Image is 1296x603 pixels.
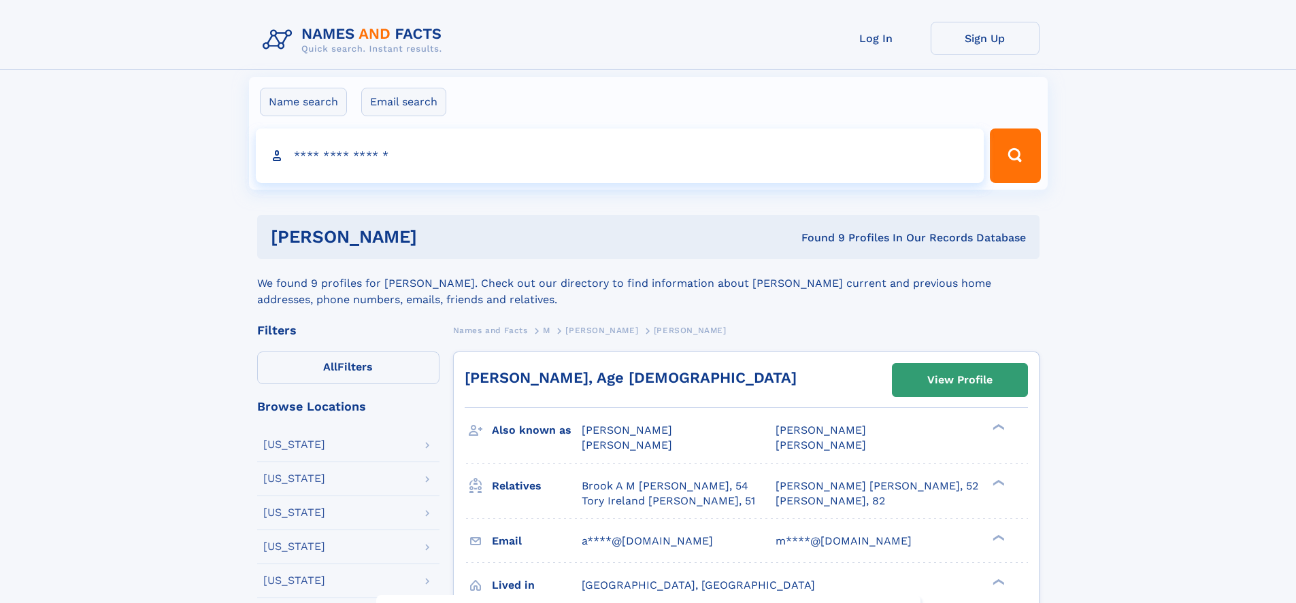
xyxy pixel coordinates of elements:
label: Name search [260,88,347,116]
div: Found 9 Profiles In Our Records Database [609,230,1026,245]
div: [US_STATE] [263,507,325,518]
a: [PERSON_NAME] [565,322,638,339]
span: [PERSON_NAME] [776,438,866,451]
div: [US_STATE] [263,541,325,552]
div: ❯ [989,533,1006,542]
div: ❯ [989,577,1006,586]
span: [PERSON_NAME] [654,326,727,335]
a: Sign Up [931,22,1040,55]
span: All [323,360,337,373]
img: Logo Names and Facts [257,22,453,58]
span: M [543,326,550,335]
div: ❯ [989,478,1006,487]
span: [PERSON_NAME] [776,424,866,436]
a: Brook A M [PERSON_NAME], 54 [582,479,748,494]
h3: Also known as [492,419,582,442]
span: [PERSON_NAME] [565,326,638,335]
div: Filters [257,324,439,337]
div: [US_STATE] [263,473,325,484]
a: M [543,322,550,339]
span: [PERSON_NAME] [582,438,672,451]
div: [US_STATE] [263,439,325,450]
a: [PERSON_NAME], 82 [776,494,885,509]
span: [GEOGRAPHIC_DATA], [GEOGRAPHIC_DATA] [582,579,815,591]
label: Filters [257,351,439,384]
a: Log In [822,22,931,55]
h3: Lived in [492,574,582,597]
h3: Email [492,530,582,553]
a: Names and Facts [453,322,528,339]
button: Search Button [990,128,1040,183]
input: search input [256,128,984,183]
div: [US_STATE] [263,575,325,586]
div: Browse Locations [257,400,439,413]
a: View Profile [893,364,1027,396]
h3: Relatives [492,475,582,498]
label: Email search [361,88,446,116]
a: [PERSON_NAME], Age [DEMOGRAPHIC_DATA] [465,369,797,386]
h1: [PERSON_NAME] [271,228,610,245]
span: [PERSON_NAME] [582,424,672,436]
a: Tory Ireland [PERSON_NAME], 51 [582,494,755,509]
div: View Profile [927,364,993,396]
div: ❯ [989,423,1006,432]
div: We found 9 profiles for [PERSON_NAME]. Check out our directory to find information about [PERSON_... [257,259,1040,308]
a: [PERSON_NAME] [PERSON_NAME], 52 [776,479,978,494]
